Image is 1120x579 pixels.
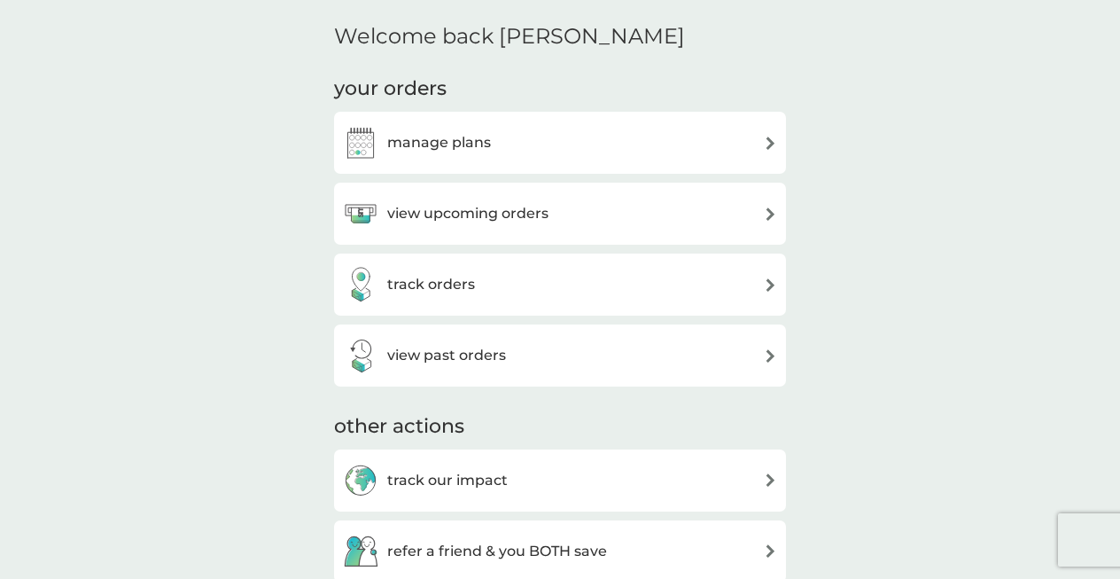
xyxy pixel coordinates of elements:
h2: Welcome back [PERSON_NAME] [334,24,685,50]
h3: track orders [387,273,475,296]
img: arrow right [764,349,777,363]
h3: view upcoming orders [387,202,548,225]
img: arrow right [764,207,777,221]
h3: other actions [334,413,464,441]
h3: your orders [334,75,447,103]
img: arrow right [764,473,777,487]
h3: view past orders [387,344,506,367]
img: arrow right [764,278,777,292]
img: arrow right [764,137,777,150]
h3: refer a friend & you BOTH save [387,540,607,563]
h3: manage plans [387,131,491,154]
img: arrow right [764,544,777,558]
h3: track our impact [387,469,508,492]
